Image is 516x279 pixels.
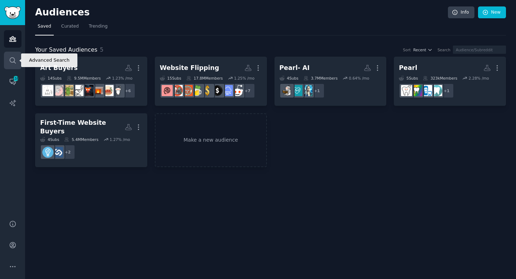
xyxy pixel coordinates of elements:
img: DentalHygiene [431,85,442,96]
span: Trending [89,23,107,30]
div: 3.7M Members [304,76,338,81]
img: beermoney [192,85,203,96]
div: 323k Members [423,76,457,81]
img: BuyItForLife [113,85,124,96]
img: predental [411,85,422,96]
div: Search [438,47,450,52]
div: 14 Sub s [40,76,62,81]
img: GummySearch logo [4,6,21,19]
a: Pearl5Subs323kMembers2.28% /mo+1DentalHygieneaskdentistspredentalDentistry [394,57,506,106]
div: 4 Sub s [40,137,59,142]
img: wallart [82,85,94,96]
input: Audience/Subreddit [453,46,506,54]
div: Art Buyers [40,63,78,72]
span: Saved [38,23,51,30]
img: InteriorDesignAdvice [62,85,73,96]
div: + 2 [60,145,75,160]
img: sidehustle [212,85,223,96]
div: Sort [403,47,411,52]
div: Pearl- AI [279,63,310,72]
div: 15 Sub s [160,76,181,81]
a: Trending [86,21,110,36]
span: 116 [13,76,19,81]
img: SaaS [222,85,233,96]
div: 1.25 % /mo [234,76,254,81]
img: InteriorDesign [42,85,53,96]
a: New [478,6,506,19]
a: Art Buyers14Subs9.5MMembers1.23% /mo+6BuyItForLifeinteriordecoratinginteriordesignideaswallartmal... [35,57,147,106]
div: + 7 [240,83,255,98]
div: 17.8M Members [186,76,223,81]
img: MachineLearning [281,85,292,96]
span: Curated [61,23,79,30]
img: malelivingspace [72,85,83,96]
img: sales [232,85,243,96]
div: + 1 [310,83,325,98]
div: + 1 [439,83,454,98]
div: 0.64 % /mo [349,76,369,81]
img: interiordesignideas [92,85,104,96]
a: Pearl- AI4Subs3.7MMembers0.64% /mo+1automationHealthTechMachineLearning [274,57,387,106]
a: Curated [59,21,81,36]
img: Dentistry [401,85,412,96]
a: First-Time Website Buyers4Subs5.4MMembers1.27% /mo+2FlippaEntrepreneur [35,113,147,167]
img: HealthTech [291,85,302,96]
div: Website Flipping [160,63,219,72]
img: askdentists [421,85,432,96]
img: passive_income [172,85,183,96]
div: 1.23 % /mo [112,76,133,81]
span: Recent [413,47,426,52]
div: 4 Sub s [279,76,298,81]
img: Entrepreneur [42,147,53,158]
a: 116 [4,73,21,90]
img: automation [301,85,312,96]
span: Your Saved Audiences [35,46,97,55]
img: Flippa [52,147,63,158]
a: Website Flipping15Subs17.8MMembers1.25% /mo+7salesSaaSsidehustleMakingMoneyTipsbeermoneyEntrepren... [155,57,267,106]
img: WebsiteFlipping [162,85,173,96]
img: interiordecorating [102,85,114,96]
a: Info [448,6,474,19]
div: First-Time Website Buyers [40,118,125,136]
div: Pearl [399,63,417,72]
img: DesignMyRoom [52,85,63,96]
img: EntrepreneurRideAlong [182,85,193,96]
div: 2.28 % /mo [469,76,489,81]
span: 5 [100,46,104,53]
button: Recent [413,47,433,52]
div: 5.4M Members [64,137,98,142]
a: Saved [35,21,54,36]
div: 9.5M Members [67,76,101,81]
div: 1.27 % /mo [110,137,130,142]
div: + 6 [120,83,135,98]
img: MakingMoneyTips [202,85,213,96]
a: Make a new audience [155,113,267,167]
h2: Audiences [35,7,448,18]
div: 5 Sub s [399,76,418,81]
